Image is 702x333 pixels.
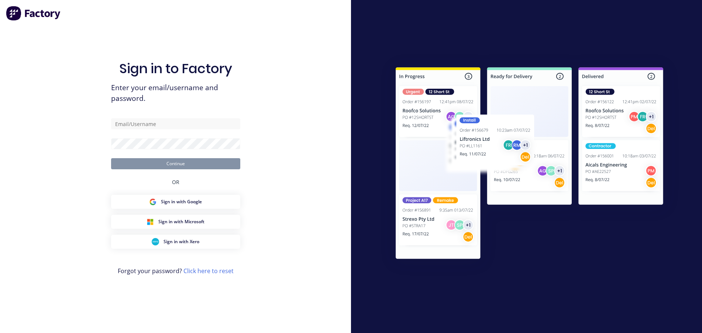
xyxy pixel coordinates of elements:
span: Sign in with Xero [164,238,199,245]
img: Microsoft Sign in [147,218,154,225]
img: Xero Sign in [152,238,159,245]
div: OR [172,169,179,195]
img: Factory [6,6,61,21]
img: Sign in [379,52,679,276]
span: Sign in with Google [161,198,202,205]
a: Click here to reset [183,267,234,275]
input: Email/Username [111,118,240,129]
img: Google Sign in [149,198,156,205]
span: Forgot your password? [118,266,234,275]
button: Microsoft Sign inSign in with Microsoft [111,215,240,229]
span: Enter your email/username and password. [111,82,240,104]
span: Sign in with Microsoft [158,218,204,225]
button: Continue [111,158,240,169]
h1: Sign in to Factory [119,61,232,77]
button: Google Sign inSign in with Google [111,195,240,209]
button: Xero Sign inSign in with Xero [111,235,240,249]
